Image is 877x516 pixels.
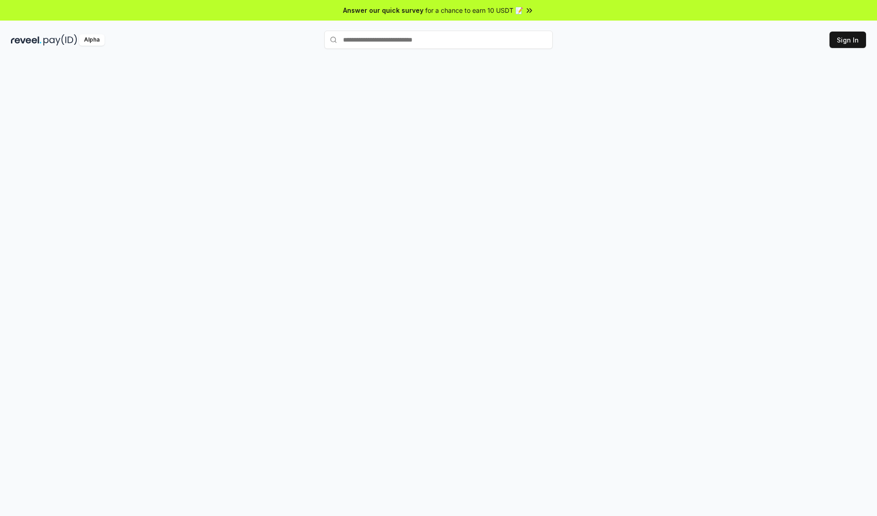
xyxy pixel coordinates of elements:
button: Sign In [829,32,866,48]
span: Answer our quick survey [343,5,423,15]
span: for a chance to earn 10 USDT 📝 [425,5,523,15]
div: Alpha [79,34,105,46]
img: pay_id [43,34,77,46]
img: reveel_dark [11,34,42,46]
